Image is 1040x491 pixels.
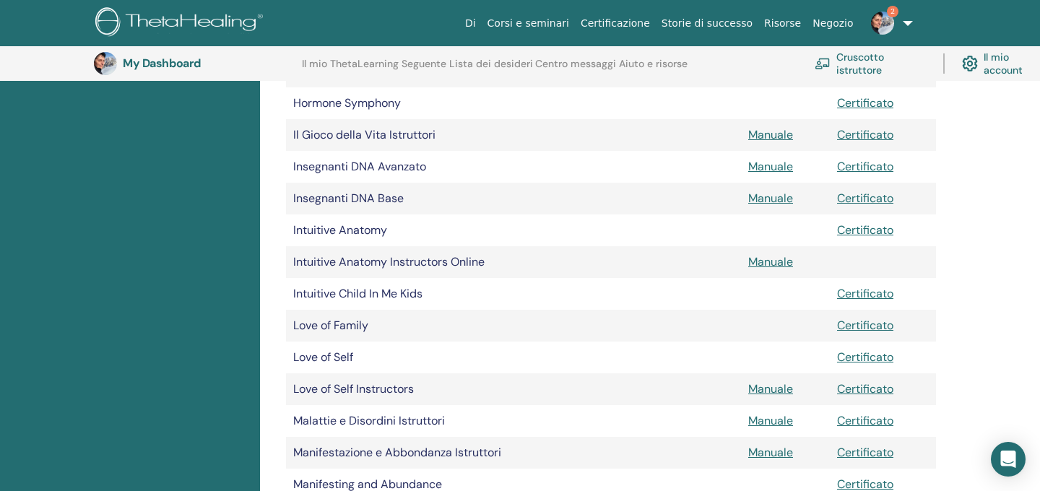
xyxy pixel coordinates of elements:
[748,413,793,428] a: Manuale
[656,10,758,37] a: Storie di successo
[837,318,893,333] a: Certificato
[837,159,893,174] a: Certificato
[286,151,741,183] td: Insegnanti DNA Avanzato
[871,12,894,35] img: default.jpg
[807,10,859,37] a: Negozio
[575,10,656,37] a: Certificazione
[95,7,268,40] img: logo.png
[123,56,267,70] h3: My Dashboard
[94,52,117,75] img: default.jpg
[286,437,741,469] td: Manifestazione e Abbondanza Istruttori
[748,254,793,269] a: Manuale
[837,222,893,238] a: Certificato
[748,127,793,142] a: Manuale
[459,10,482,37] a: Di
[748,159,793,174] a: Manuale
[837,445,893,460] a: Certificato
[449,58,533,81] a: Lista dei desideri
[286,214,741,246] td: Intuitive Anatomy
[837,413,893,428] a: Certificato
[748,445,793,460] a: Manuale
[302,58,399,81] a: Il mio ThetaLearning
[991,442,1026,477] div: Open Intercom Messenger
[286,373,741,405] td: Love of Self Instructors
[286,119,741,151] td: Il Gioco della Vita Istruttori
[887,6,898,17] span: 2
[286,310,741,342] td: Love of Family
[286,183,741,214] td: Insegnanti DNA Base
[748,191,793,206] a: Manuale
[286,87,741,119] td: Hormone Symphony
[748,381,793,396] a: Manuale
[758,10,807,37] a: Risorse
[286,278,741,310] td: Intuitive Child In Me Kids
[837,127,893,142] a: Certificato
[837,349,893,365] a: Certificato
[962,52,978,75] img: cog.svg
[837,286,893,301] a: Certificato
[815,58,831,70] img: chalkboard-teacher.svg
[619,58,688,81] a: Aiuto e risorse
[286,405,741,437] td: Malattie e Disordini Istruttori
[286,342,741,373] td: Love of Self
[482,10,575,37] a: Corsi e seminari
[402,58,446,81] a: Seguente
[535,58,616,81] a: Centro messaggi
[837,381,893,396] a: Certificato
[286,246,741,278] td: Intuitive Anatomy Instructors Online
[837,95,893,110] a: Certificato
[815,48,926,79] a: Cruscotto istruttore
[837,191,893,206] a: Certificato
